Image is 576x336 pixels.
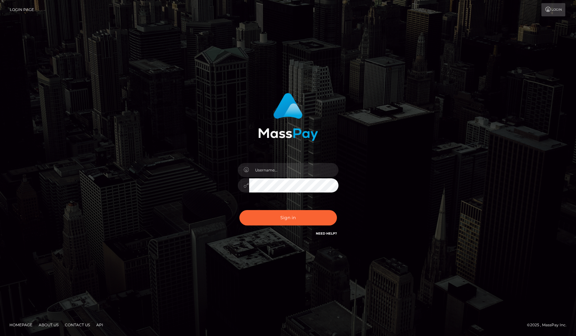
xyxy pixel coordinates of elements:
[62,320,92,330] a: Contact Us
[316,231,337,236] a: Need Help?
[94,320,106,330] a: API
[541,3,565,16] a: Login
[10,3,34,16] a: Login Page
[527,322,571,328] div: © 2025 , MassPay Inc.
[249,163,338,177] input: Username...
[7,320,35,330] a: Homepage
[239,210,337,225] button: Sign in
[258,93,318,141] img: MassPay Login
[36,320,61,330] a: About Us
